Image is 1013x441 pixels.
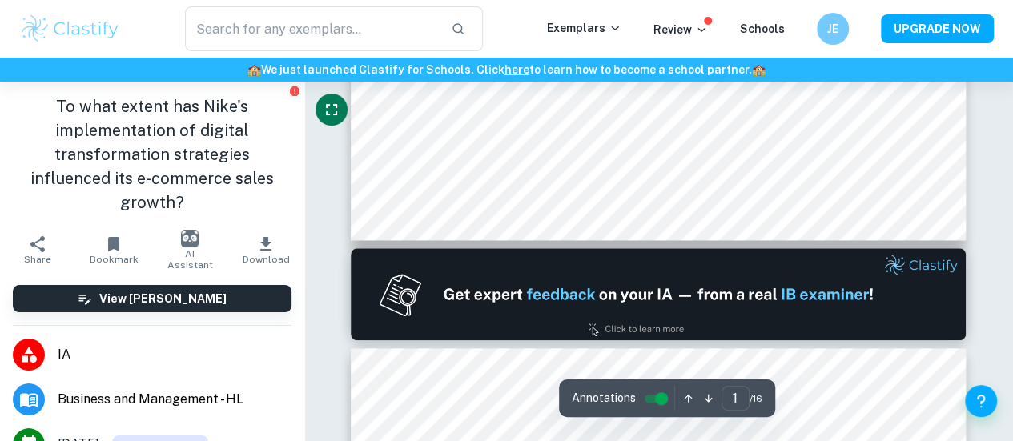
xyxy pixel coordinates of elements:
img: Clastify logo [19,13,121,45]
h6: View [PERSON_NAME] [99,290,227,307]
span: Business and Management - HL [58,390,291,409]
span: Bookmark [90,254,139,265]
button: Report issue [289,85,301,97]
p: Review [653,21,708,38]
button: Help and Feedback [965,385,997,417]
span: Download [243,254,290,265]
a: Schools [740,22,785,35]
span: AI Assistant [162,248,219,271]
span: / 16 [750,391,762,406]
h1: To what extent has Nike's implementation of digital transformation strategies influenced its e-co... [13,94,291,214]
span: 🏫 [247,63,261,76]
button: View [PERSON_NAME] [13,285,291,312]
button: Fullscreen [316,94,348,126]
img: AI Assistant [181,230,199,247]
a: here [504,63,529,76]
p: Exemplars [547,19,621,37]
button: JE [817,13,849,45]
img: Ad [351,248,966,340]
h6: We just launched Clastify for Schools. Click to learn how to become a school partner. [3,61,1010,78]
span: IA [58,345,291,364]
input: Search for any exemplars... [185,6,438,51]
button: AI Assistant [152,227,228,272]
button: Download [228,227,304,272]
h6: JE [824,20,842,38]
button: UPGRADE NOW [881,14,994,43]
span: Share [24,254,51,265]
span: Annotations [572,390,636,407]
span: 🏫 [752,63,766,76]
button: Bookmark [76,227,152,272]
